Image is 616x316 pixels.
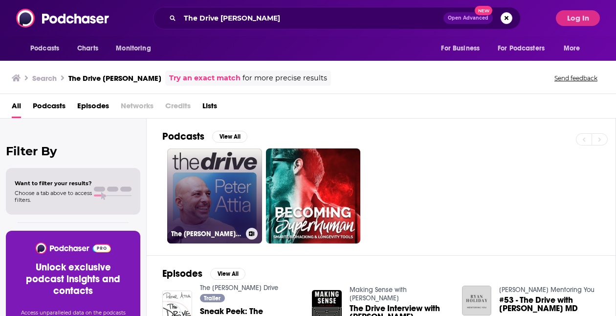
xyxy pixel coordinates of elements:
[499,296,600,313] a: #53 - The Drive with Peter Attia MD
[242,73,327,84] span: for more precise results
[162,130,247,143] a: PodcastsView All
[491,39,559,58] button: open menu
[71,39,104,58] a: Charts
[23,39,72,58] button: open menu
[350,286,407,302] a: Making Sense with Sam Harris
[15,180,92,187] span: Want to filter your results?
[212,131,247,143] button: View All
[162,267,245,280] a: EpisodesView All
[162,130,204,143] h2: Podcasts
[35,243,111,254] img: Podchaser - Follow, Share and Rate Podcasts
[16,9,110,27] img: Podchaser - Follow, Share and Rate Podcasts
[475,6,492,15] span: New
[169,73,241,84] a: Try an exact match
[15,190,92,203] span: Choose a tab above to access filters.
[162,267,202,280] h2: Episodes
[499,286,594,294] a: Ryan Holiday Mentoring You
[77,98,109,118] a: Episodes
[448,16,488,21] span: Open Advanced
[116,42,151,55] span: Monitoring
[434,39,492,58] button: open menu
[167,148,262,243] a: The [PERSON_NAME] Drive
[202,98,217,118] a: Lists
[551,74,600,82] button: Send feedback
[12,98,21,118] a: All
[557,39,593,58] button: open menu
[32,73,57,83] h3: Search
[556,10,600,26] button: Log In
[165,98,191,118] span: Credits
[77,42,98,55] span: Charts
[68,73,161,83] h3: The Drive [PERSON_NAME]
[210,268,245,280] button: View All
[30,42,59,55] span: Podcasts
[564,42,580,55] span: More
[499,296,600,313] span: #53 - The Drive with [PERSON_NAME] MD
[33,98,66,118] a: Podcasts
[441,42,480,55] span: For Business
[462,286,492,316] img: #53 - The Drive with Peter Attia MD
[121,98,154,118] span: Networks
[18,262,129,297] h3: Unlock exclusive podcast insights and contacts
[180,10,443,26] input: Search podcasts, credits, & more...
[200,284,278,292] a: The Peter Attia Drive
[153,7,521,29] div: Search podcasts, credits, & more...
[6,144,140,158] h2: Filter By
[171,230,242,238] h3: The [PERSON_NAME] Drive
[109,39,163,58] button: open menu
[498,42,545,55] span: For Podcasters
[204,295,220,301] span: Trailer
[443,12,493,24] button: Open AdvancedNew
